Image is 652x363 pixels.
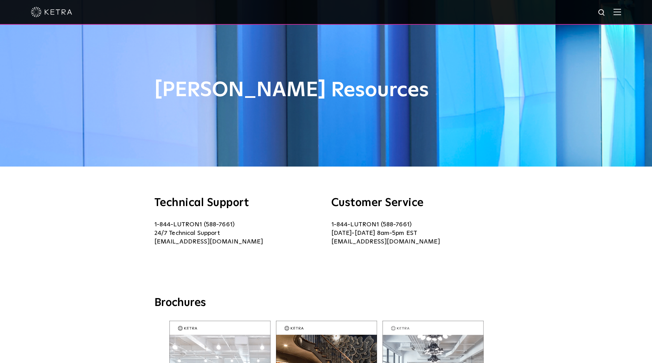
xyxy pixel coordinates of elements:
[331,197,498,208] h3: Customer Service
[154,220,321,246] p: 1-844-LUTRON1 (588-7661) 24/7 Technical Support
[154,79,498,102] h1: [PERSON_NAME] Resources
[614,9,621,15] img: Hamburger%20Nav.svg
[331,220,498,246] p: 1-844-LUTRON1 (588-7661) [DATE]-[DATE] 8am-5pm EST [EMAIL_ADDRESS][DOMAIN_NAME]
[31,7,72,17] img: ketra-logo-2019-white
[154,197,321,208] h3: Technical Support
[598,9,606,17] img: search icon
[154,239,263,245] a: [EMAIL_ADDRESS][DOMAIN_NAME]
[154,296,498,310] h3: Brochures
